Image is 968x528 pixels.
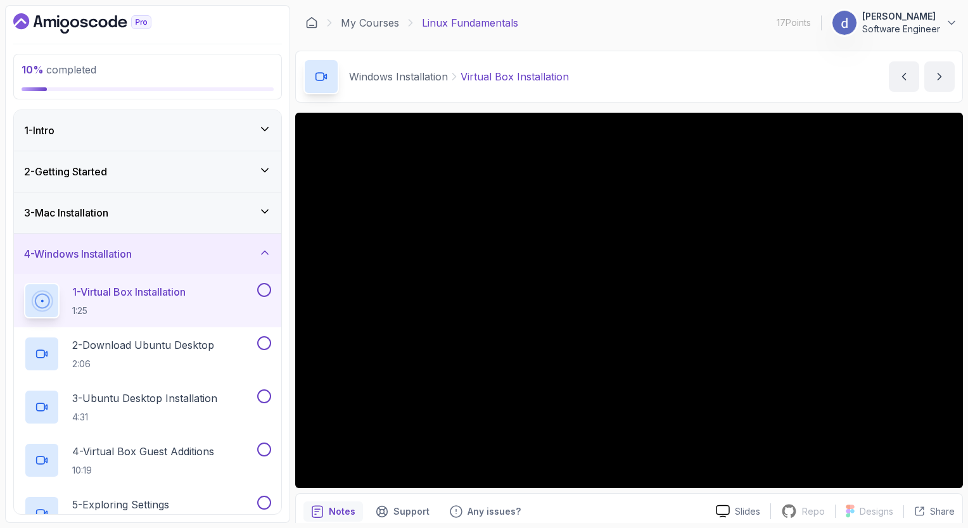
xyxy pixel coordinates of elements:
[393,505,430,518] p: Support
[422,15,518,30] p: Linux Fundamentals
[305,16,318,29] a: Dashboard
[14,192,281,233] button: 3-Mac Installation
[777,16,811,29] p: 17 Points
[295,113,963,488] iframe: 1 - Virtual Box Installation
[24,443,271,478] button: 4-Virtual Box Guest Additions10:19
[735,505,760,518] p: Slides
[24,389,271,425] button: 3-Ubuntu Desktop Installation4:31
[24,336,271,372] button: 2-Download Ubuntu Desktop2:06
[368,501,437,522] button: Support button
[832,11,857,35] img: user profile image
[24,205,108,220] h3: 3 - Mac Installation
[72,497,169,512] p: 5 - Exploring Settings
[72,411,217,424] p: 4:31
[802,505,825,518] p: Repo
[72,464,214,477] p: 10:19
[329,505,355,518] p: Notes
[22,63,96,76] span: completed
[889,61,919,92] button: previous content
[14,110,281,151] button: 1-Intro
[832,10,958,35] button: user profile image[PERSON_NAME]Software Engineer
[22,63,44,76] span: 10 %
[442,501,528,522] button: Feedback button
[24,164,107,179] h3: 2 - Getting Started
[72,358,214,370] p: 2:06
[13,13,181,34] a: Dashboard
[349,69,448,84] p: Windows Installation
[862,10,940,23] p: [PERSON_NAME]
[72,305,186,317] p: 1:25
[72,444,214,459] p: 4 - Virtual Box Guest Additions
[924,61,955,92] button: next content
[24,283,271,318] button: 1-Virtual Box Installation1:25
[461,69,569,84] p: Virtual Box Installation
[72,391,217,406] p: 3 - Ubuntu Desktop Installation
[706,505,770,518] a: Slides
[468,505,521,518] p: Any issues?
[72,337,214,353] p: 2 - Download Ubuntu Desktop
[14,234,281,274] button: 4-Windows Installation
[24,246,132,261] h3: 4 - Windows Installation
[303,501,363,522] button: notes button
[860,505,893,518] p: Designs
[903,505,955,518] button: Share
[24,123,54,138] h3: 1 - Intro
[862,23,940,35] p: Software Engineer
[14,151,281,192] button: 2-Getting Started
[72,284,186,299] p: 1 - Virtual Box Installation
[930,505,955,518] p: Share
[341,15,399,30] a: My Courses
